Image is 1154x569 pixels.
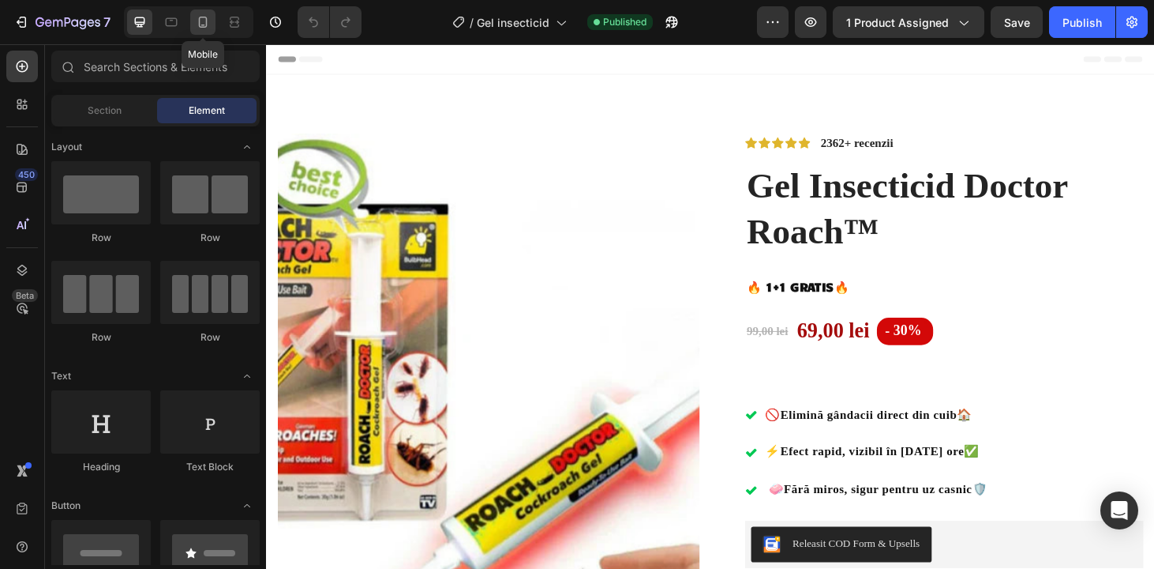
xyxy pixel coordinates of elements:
[172,54,224,87] a: Acasă
[512,247,934,270] p: 🔥 1+1 GRATIS🔥
[51,231,151,245] div: Row
[51,140,82,154] span: Layout
[160,460,260,474] div: Text Block
[549,428,744,441] strong: Efect rapid, vizibil în [DATE] ore
[744,428,761,441] span: ✅
[262,10,507,24] span: 💳 Profitǎ de reduceri de pânǎ la 50%!!!
[328,54,388,87] a: Contact
[470,14,474,31] span: /
[12,289,38,302] div: Beta
[532,388,549,401] span: 🚫
[6,6,118,38] button: 7
[182,63,215,77] span: Acasă
[667,294,700,317] div: 30%
[1100,492,1138,529] div: Open Intercom Messenger
[160,330,260,345] div: Row
[34,34,156,107] a: Exomag
[103,13,111,32] p: 7
[234,364,260,389] span: Toggle open
[552,468,752,481] strong: Fără miros, sigur pentru uz casnic
[6,10,250,24] span: 💳 Profitǎ de reduceri de pânǎ la 50%!!!
[511,125,935,227] h1: Gel Insecticid Doctor Roach™
[511,296,558,316] div: 99,00 lei
[234,493,260,518] span: Toggle open
[1049,6,1115,38] button: Publish
[518,10,762,24] span: 💳 Profitǎ de reduceri de pânǎ la 50%!!!
[530,524,549,543] img: CKKYs5695_ICEAE=.webp
[591,97,669,114] p: 2362+ recenzii
[298,6,362,38] div: Undo/Redo
[753,468,770,481] span: 🛡️
[1004,16,1030,29] span: Save
[15,168,38,181] div: 450
[564,290,645,322] div: 69,00 lei
[477,14,549,31] span: Gel insecticid
[266,44,1154,569] iframe: Design area
[233,63,319,77] span: Toate produsele
[338,63,379,77] span: Contact
[1013,54,1048,89] summary: Căutați
[39,40,150,102] img: Exomag
[991,6,1043,38] button: Save
[736,388,753,401] span: 🏠
[532,428,549,441] span: ⚡
[189,104,225,118] span: Element
[774,10,1019,24] span: 💳 Profitǎ de reduceri de pânǎ la 50%!!!
[549,388,737,401] strong: Elimină gândacii direct din cuib
[234,134,260,160] span: Toggle open
[88,104,122,118] span: Section
[561,524,697,541] div: Releasit COD Form & Upsells
[833,6,984,38] button: 1 product assigned
[51,499,81,513] span: Button
[51,460,151,474] div: Heading
[517,514,710,552] button: Releasit COD Form & Upsells
[532,344,842,367] p: 18 PERSOANE au acum în [GEOGRAPHIC_DATA]!
[846,14,949,31] span: 1 product assigned
[1062,14,1102,31] div: Publish
[536,468,553,481] span: 🧼
[51,51,260,82] input: Search Sections & Elements
[603,15,646,29] span: Published
[160,231,260,245] div: Row
[658,294,667,318] div: -
[51,369,71,383] span: Text
[51,330,151,345] div: Row
[223,54,328,87] a: Toate produsele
